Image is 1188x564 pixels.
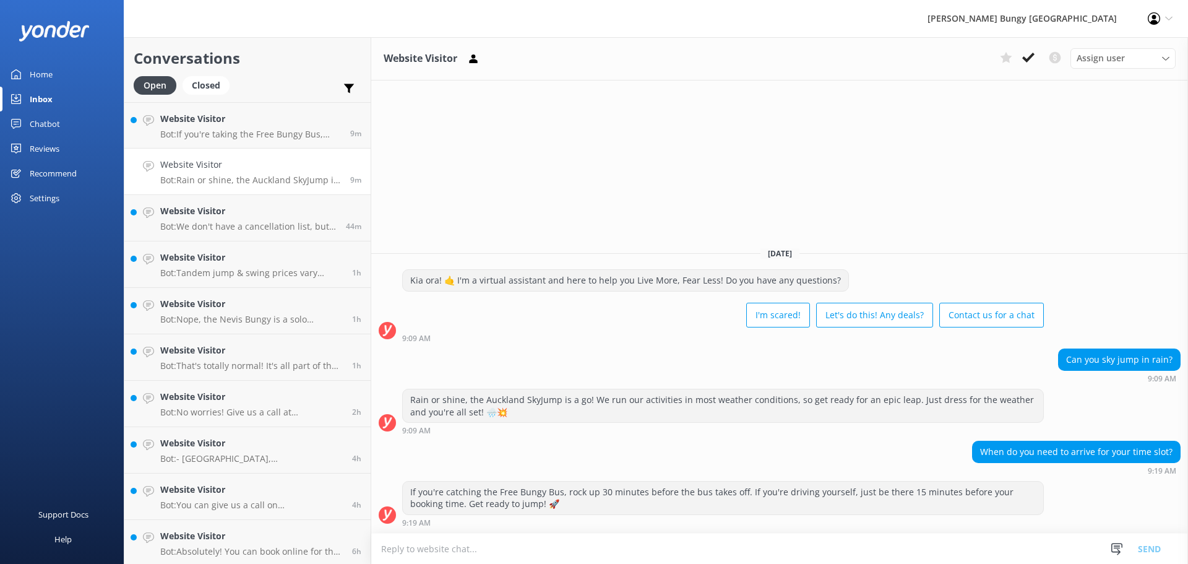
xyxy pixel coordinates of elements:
div: Oct 03 2025 09:09am (UTC +13:00) Pacific/Auckland [1058,374,1181,383]
span: Oct 03 2025 04:23am (UTC +13:00) Pacific/Auckland [352,453,361,464]
h4: Website Visitor [160,529,343,543]
p: Bot: Absolutely! You can book online for the same day, just make sure to do it at least an hour b... [160,546,343,557]
a: Closed [183,78,236,92]
p: Bot: Tandem jump & swing prices vary based on location, activity, and fare type, and are charged ... [160,267,343,279]
a: Website VisitorBot:We don't have a cancellation list, but you can check out live availability for... [124,195,371,241]
span: Oct 03 2025 08:34am (UTC +13:00) Pacific/Auckland [346,221,361,232]
div: Closed [183,76,230,95]
h4: Website Visitor [160,158,341,171]
h4: Website Visitor [160,344,343,357]
a: Website VisitorBot:Nope, the Nevis Bungy is a solo adventure only. Tandem jumps aren't available ... [124,288,371,334]
h4: Website Visitor [160,483,343,497]
div: Open [134,76,176,95]
span: Oct 03 2025 07:01am (UTC +13:00) Pacific/Auckland [352,407,361,417]
span: [DATE] [760,248,799,259]
div: When do you need to arrive for your time slot? [973,441,1180,462]
div: Oct 03 2025 09:19am (UTC +13:00) Pacific/Auckland [402,518,1044,527]
div: Chatbot [30,111,60,136]
h2: Conversations [134,46,361,70]
button: I'm scared! [746,303,810,328]
div: Reviews [30,136,59,161]
h3: Website Visitor [384,51,457,67]
button: Contact us for a chat [939,303,1044,328]
span: Oct 03 2025 09:10am (UTC +13:00) Pacific/Auckland [350,128,361,139]
span: Oct 03 2025 09:09am (UTC +13:00) Pacific/Auckland [350,175,361,185]
button: Let's do this! Any deals? [816,303,933,328]
div: Settings [30,186,59,210]
a: Website VisitorBot:- [GEOGRAPHIC_DATA], [GEOGRAPHIC_DATA], and [GEOGRAPHIC_DATA] have plenty of f... [124,427,371,474]
div: If you're catching the Free Bungy Bus, rock up 30 minutes before the bus takes off. If you're dri... [403,482,1043,514]
a: Website VisitorBot:Tandem jump & swing prices vary based on location, activity, and fare type, an... [124,241,371,288]
div: Rain or shine, the Auckland SkyJump is a go! We run our activities in most weather conditions, so... [403,389,1043,422]
a: Website VisitorBot:Rain or shine, the Auckland SkyJump is a go! We run our activities in most wea... [124,149,371,195]
span: Oct 03 2025 03:15am (UTC +13:00) Pacific/Auckland [352,546,361,557]
div: Inbox [30,87,53,111]
p: Bot: Nope, the Nevis Bungy is a solo adventure only. Tandem jumps aren't available there, but you... [160,314,343,325]
strong: 9:09 AM [402,335,431,342]
div: Can you sky jump in rain? [1059,349,1180,370]
h4: Website Visitor [160,390,343,404]
a: Website VisitorBot:No worries! Give us a call at [PHONE_NUMBER] or [PHONE_NUMBER], or shoot an em... [124,381,371,427]
img: yonder-white-logo.png [19,21,90,41]
p: Bot: No worries! Give us a call at [PHONE_NUMBER] or [PHONE_NUMBER], or shoot an email to [EMAIL_... [160,407,343,418]
a: Website VisitorBot:You can give us a call on [PHONE_NUMBER] or [PHONE_NUMBER] to chat with a crew... [124,474,371,520]
div: Recommend [30,161,77,186]
h4: Website Visitor [160,251,343,264]
span: Oct 03 2025 04:20am (UTC +13:00) Pacific/Auckland [352,500,361,510]
h4: Website Visitor [160,204,337,218]
h4: Website Visitor [160,112,341,126]
div: Help [54,527,72,552]
div: Oct 03 2025 09:19am (UTC +13:00) Pacific/Auckland [972,466,1181,475]
p: Bot: If you're taking the Free Bungy Bus, check in 30 minutes before departure. If you're driving... [160,129,341,140]
p: Bot: That's totally normal! It's all part of the ride and what makes that post-jump buzz so epic.... [160,360,343,371]
span: Oct 03 2025 08:00am (UTC +13:00) Pacific/Auckland [352,360,361,371]
h4: Website Visitor [160,297,343,311]
strong: 9:09 AM [1148,375,1176,383]
span: Oct 03 2025 08:04am (UTC +13:00) Pacific/Auckland [352,267,361,278]
div: Home [30,62,53,87]
span: Assign user [1077,51,1125,65]
div: Oct 03 2025 09:09am (UTC +13:00) Pacific/Auckland [402,426,1044,435]
strong: 9:19 AM [1148,467,1176,475]
span: Oct 03 2025 08:01am (UTC +13:00) Pacific/Auckland [352,314,361,324]
div: Support Docs [38,502,88,527]
a: Website VisitorBot:That's totally normal! It's all part of the ride and what makes that post-jump... [124,334,371,381]
a: Open [134,78,183,92]
p: Bot: We don't have a cancellation list, but you can check out live availability for all our activ... [160,221,337,232]
p: Bot: Rain or shine, the Auckland SkyJump is a go! We run our activities in most weather condition... [160,175,341,186]
p: Bot: You can give us a call on [PHONE_NUMBER] or [PHONE_NUMBER] to chat with a crew member. Our o... [160,500,343,511]
div: Oct 03 2025 09:09am (UTC +13:00) Pacific/Auckland [402,334,1044,342]
p: Bot: - [GEOGRAPHIC_DATA], [GEOGRAPHIC_DATA], and [GEOGRAPHIC_DATA] have plenty of free parking. -... [160,453,343,464]
h4: Website Visitor [160,436,343,450]
strong: 9:19 AM [402,519,431,527]
div: Kia ora! 🤙 I'm a virtual assistant and here to help you Live More, Fear Less! Do you have any que... [403,270,848,291]
a: Website VisitorBot:If you're taking the Free Bungy Bus, check in 30 minutes before departure. If ... [124,102,371,149]
div: Assign User [1070,48,1176,68]
strong: 9:09 AM [402,427,431,435]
